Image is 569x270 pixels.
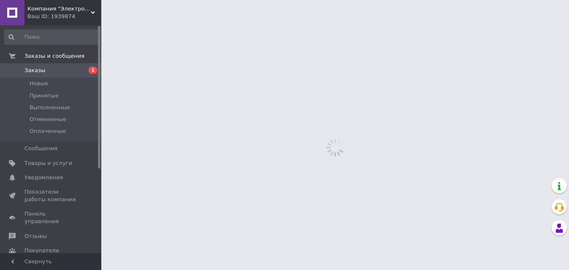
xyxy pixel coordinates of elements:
[30,92,59,100] span: Принятые
[30,104,70,111] span: Выполненные
[27,5,91,13] span: Компания "Электросталь"
[24,210,78,225] span: Панель управления
[24,52,84,60] span: Заказы и сообщения
[24,174,63,181] span: Уведомления
[30,116,66,123] span: Отмененные
[24,145,57,152] span: Сообщения
[4,30,100,45] input: Поиск
[24,159,72,167] span: Товары и услуги
[30,80,48,87] span: Новые
[30,127,66,135] span: Оплаченные
[24,188,78,203] span: Показатели работы компании
[27,13,101,20] div: Ваш ID: 1939874
[24,67,45,74] span: Заказы
[324,136,347,159] img: spinner_grey-bg-hcd09dd2d8f1a785e3413b09b97f8118e7.gif
[24,247,59,254] span: Покупатели
[24,232,47,240] span: Отзывы
[89,67,97,74] span: 1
